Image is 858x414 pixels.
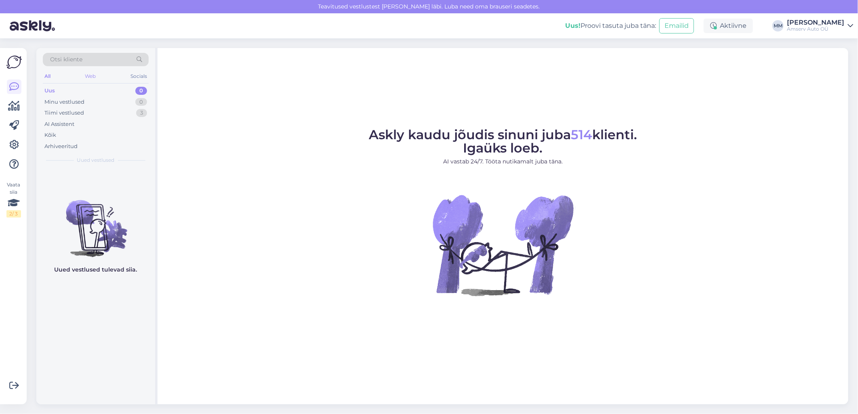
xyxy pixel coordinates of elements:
span: 514 [571,127,592,142]
div: [PERSON_NAME] [787,19,844,26]
span: Otsi kliente [50,55,82,64]
div: All [43,71,52,82]
b: Uus! [565,22,580,29]
p: Uued vestlused tulevad siia. [55,266,137,274]
button: Emailid [659,18,694,33]
span: Uued vestlused [77,157,115,164]
img: No chats [36,186,155,258]
div: Arhiveeritud [44,142,78,151]
div: Uus [44,87,55,95]
div: Tiimi vestlused [44,109,84,117]
div: 3 [136,109,147,117]
div: Aktiivne [704,19,753,33]
div: Web [84,71,98,82]
div: 0 [135,87,147,95]
div: 2 / 3 [6,210,21,217]
div: AI Assistent [44,120,74,128]
div: Amserv Auto OÜ [787,26,844,32]
div: MM [772,20,784,31]
div: 0 [135,98,147,106]
div: Vaata siia [6,181,21,217]
img: No Chat active [430,172,576,318]
p: AI vastab 24/7. Tööta nutikamalt juba täna. [369,157,637,166]
div: Kõik [44,131,56,139]
img: Askly Logo [6,54,22,70]
div: Minu vestlused [44,98,84,106]
div: Socials [129,71,149,82]
div: Proovi tasuta juba täna: [565,21,656,31]
a: [PERSON_NAME]Amserv Auto OÜ [787,19,853,32]
span: Askly kaudu jõudis sinuni juba klienti. Igaüks loeb. [369,127,637,156]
